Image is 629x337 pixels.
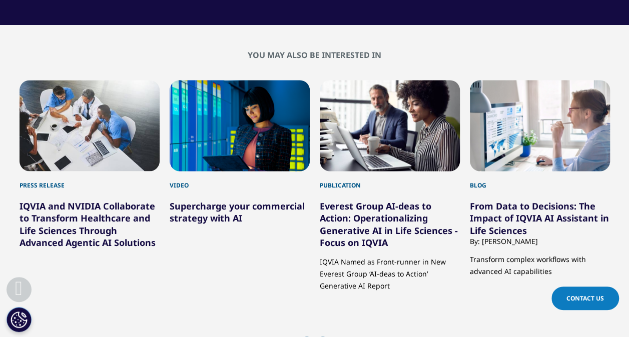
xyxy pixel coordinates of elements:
a: Supercharge your commercial strategy with AI [170,200,305,224]
div: By: [PERSON_NAME] [470,236,610,245]
p: Transform complex workflows with advanced AI capabilities [470,245,610,277]
div: 2 / 5 [170,80,310,291]
a: Contact Us [551,286,619,310]
div: 1 / 5 [20,80,160,291]
div: Blog [470,171,610,190]
div: 3 / 5 [320,80,460,291]
div: 4 / 5 [470,80,610,291]
div: Press Release [20,171,160,190]
a: From Data to Decisions: The Impact of IQVIA AI Assistant in Life Sciences [470,200,609,236]
div: Video [170,171,310,190]
h2: You may also be interested in [20,50,610,60]
div: Publication [320,171,460,190]
button: Cookies Settings [7,307,32,332]
a: IQVIA and NVIDIA Collaborate to Transform Healthcare and Life Sciences Through Advanced Agentic A... [20,200,156,248]
span: Contact Us [566,294,604,302]
p: IQVIA Named as Front-runner in New Everest Group ‘AI-deas to Action’ Generative AI Report [320,248,460,291]
a: Everest Group AI-deas to Action: Operationalizing Generative AI in Life Sciences - Focus on IQVIA [320,200,458,248]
